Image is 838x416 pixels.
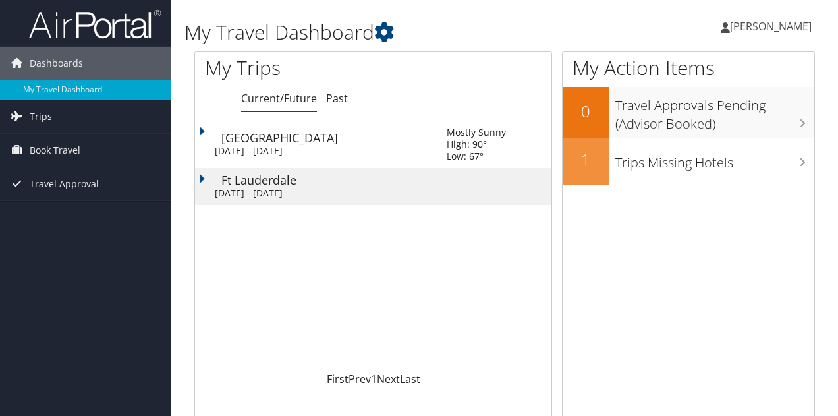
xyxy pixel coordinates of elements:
[377,372,400,386] a: Next
[241,91,317,105] a: Current/Future
[563,100,609,123] h2: 0
[400,372,420,386] a: Last
[327,372,349,386] a: First
[447,150,506,162] div: Low: 67°
[30,167,99,200] span: Travel Approval
[30,100,52,133] span: Trips
[221,132,433,144] div: [GEOGRAPHIC_DATA]
[205,54,393,82] h1: My Trips
[563,148,609,171] h2: 1
[184,18,611,46] h1: My Travel Dashboard
[563,87,814,138] a: 0Travel Approvals Pending (Advisor Booked)
[563,54,814,82] h1: My Action Items
[30,47,83,80] span: Dashboards
[447,127,506,138] div: Mostly Sunny
[721,7,825,46] a: [PERSON_NAME]
[221,174,433,186] div: Ft Lauderdale
[447,138,506,150] div: High: 90°
[371,372,377,386] a: 1
[730,19,812,34] span: [PERSON_NAME]
[563,138,814,185] a: 1Trips Missing Hotels
[30,134,80,167] span: Book Travel
[215,145,427,157] div: [DATE] - [DATE]
[215,187,427,199] div: [DATE] - [DATE]
[326,91,348,105] a: Past
[29,9,161,40] img: airportal-logo.png
[349,372,371,386] a: Prev
[615,90,814,133] h3: Travel Approvals Pending (Advisor Booked)
[615,147,814,172] h3: Trips Missing Hotels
